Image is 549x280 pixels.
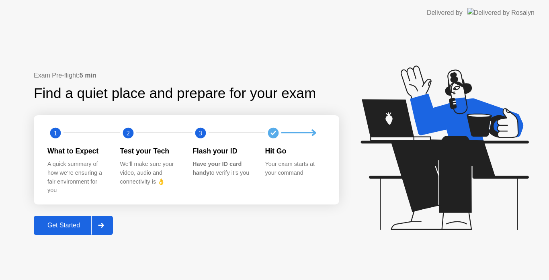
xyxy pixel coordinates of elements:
text: 1 [54,129,57,137]
div: Flash your ID [193,146,252,156]
div: to verify it’s you [193,160,252,177]
div: Delivered by [427,8,463,18]
div: What to Expect [47,146,107,156]
div: Test your Tech [120,146,180,156]
img: Delivered by Rosalyn [467,8,535,17]
button: Get Started [34,216,113,235]
b: Have your ID card handy [193,161,242,176]
text: 2 [126,129,129,137]
div: We’ll make sure your video, audio and connectivity is 👌 [120,160,180,186]
div: Exam Pre-flight: [34,71,339,80]
div: Find a quiet place and prepare for your exam [34,83,317,104]
div: Hit Go [265,146,325,156]
text: 3 [199,129,202,137]
b: 5 min [80,72,96,79]
div: A quick summary of how we’re ensuring a fair environment for you [47,160,107,194]
div: Your exam starts at your command [265,160,325,177]
div: Get Started [36,222,91,229]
